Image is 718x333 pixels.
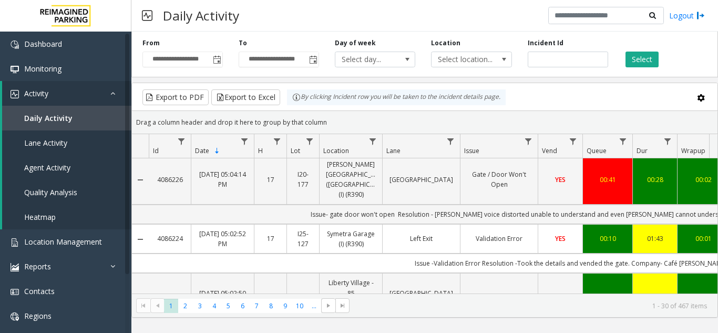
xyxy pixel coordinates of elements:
[386,146,401,155] span: Lane
[238,134,252,148] a: Date Filter Menu
[555,234,566,243] span: YES
[221,299,235,313] span: Page 5
[198,229,248,249] a: [DATE] 05:02:52 PM
[239,38,247,48] label: To
[467,234,531,244] a: Validation Error
[589,175,626,185] a: 00:41
[24,163,70,173] span: Agent Activity
[431,38,460,48] label: Location
[264,299,278,313] span: Page 8
[291,146,300,155] span: Lot
[153,146,159,155] span: Id
[24,64,61,74] span: Monitoring
[278,299,292,313] span: Page 9
[389,175,454,185] a: [GEOGRAPHIC_DATA]
[589,234,626,244] a: 00:10
[339,301,347,310] span: Go to the last page
[616,134,630,148] a: Queue Filter Menu
[198,288,248,308] a: [DATE] 05:02:50 PM
[639,175,671,185] a: 00:28
[669,10,705,21] a: Logout
[303,134,317,148] a: Lot Filter Menu
[2,130,131,155] a: Lane Activity
[207,299,221,313] span: Page 4
[155,293,184,303] a: 4086225
[293,169,313,189] a: I20-177
[587,146,607,155] span: Queue
[24,261,51,271] span: Reports
[639,234,671,244] a: 01:43
[545,175,576,185] a: YES
[444,134,458,148] a: Lane Filter Menu
[158,3,244,28] h3: Daily Activity
[24,237,102,247] span: Location Management
[132,134,717,294] div: Data table
[24,113,73,123] span: Daily Activity
[211,89,280,105] button: Export to Excel
[24,39,62,49] span: Dashboard
[432,52,495,67] span: Select location...
[335,52,399,67] span: Select day...
[142,89,209,105] button: Export to PDF
[335,38,376,48] label: Day of week
[155,175,184,185] a: 4086226
[270,134,284,148] a: H Filter Menu
[293,229,313,249] a: I25-127
[132,113,717,132] div: Drag a column header and drop it here to group by that column
[696,10,705,21] img: logout
[292,93,301,102] img: infoIcon.svg
[681,146,705,155] span: Wrapup
[293,299,307,313] span: Page 10
[545,234,576,244] a: YES
[11,238,19,247] img: 'icon'
[321,298,335,313] span: Go to the next page
[389,288,454,308] a: [GEOGRAPHIC_DATA] - 85 [PERSON_NAME]
[132,176,149,184] a: Collapse Details
[261,175,280,185] a: 17
[521,134,536,148] a: Issue Filter Menu
[639,293,671,303] a: 01:51
[11,41,19,49] img: 'icon'
[2,106,131,130] a: Daily Activity
[326,278,376,318] a: Liberty Village - 85 [PERSON_NAME] (I)
[589,293,626,303] a: 00:00
[24,311,52,321] span: Regions
[335,298,350,313] span: Go to the last page
[555,175,566,184] span: YES
[11,312,19,321] img: 'icon'
[2,180,131,205] a: Quality Analysis
[24,212,56,222] span: Heatmap
[195,146,209,155] span: Date
[235,299,250,313] span: Page 6
[326,159,376,200] a: [PERSON_NAME][GEOGRAPHIC_DATA] ([GEOGRAPHIC_DATA]) (I) (R390)
[323,146,349,155] span: Location
[211,52,222,67] span: Toggle popup
[11,90,19,98] img: 'icon'
[637,146,648,155] span: Dur
[178,299,192,313] span: Page 2
[2,155,131,180] a: Agent Activity
[356,301,707,310] kendo-pager-info: 1 - 30 of 467 items
[625,52,659,67] button: Select
[566,134,580,148] a: Vend Filter Menu
[24,187,77,197] span: Quality Analysis
[175,134,189,148] a: Id Filter Menu
[258,146,263,155] span: H
[142,38,160,48] label: From
[287,89,506,105] div: By clicking Incident row you will be taken to the incident details page.
[132,235,149,244] a: Collapse Details
[324,301,333,310] span: Go to the next page
[467,169,531,189] a: Gate / Door Won't Open
[24,286,55,296] span: Contacts
[11,65,19,74] img: 'icon'
[213,147,221,155] span: Sortable
[250,299,264,313] span: Page 7
[198,169,248,189] a: [DATE] 05:04:14 PM
[467,293,531,303] a: Validation Error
